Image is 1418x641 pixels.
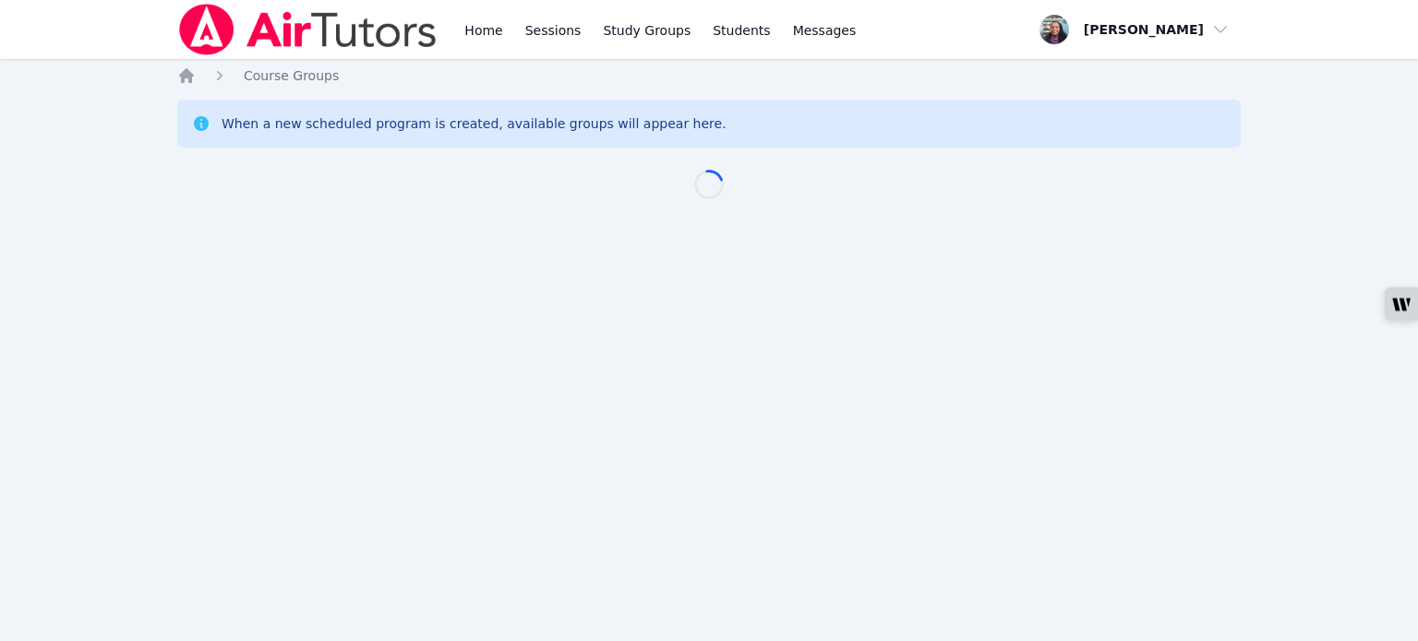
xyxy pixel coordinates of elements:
[222,114,727,133] div: When a new scheduled program is created, available groups will appear here.
[793,21,857,40] span: Messages
[177,4,439,55] img: Air Tutors
[244,68,339,83] span: Course Groups
[244,66,339,85] a: Course Groups
[177,66,1241,85] nav: Breadcrumb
